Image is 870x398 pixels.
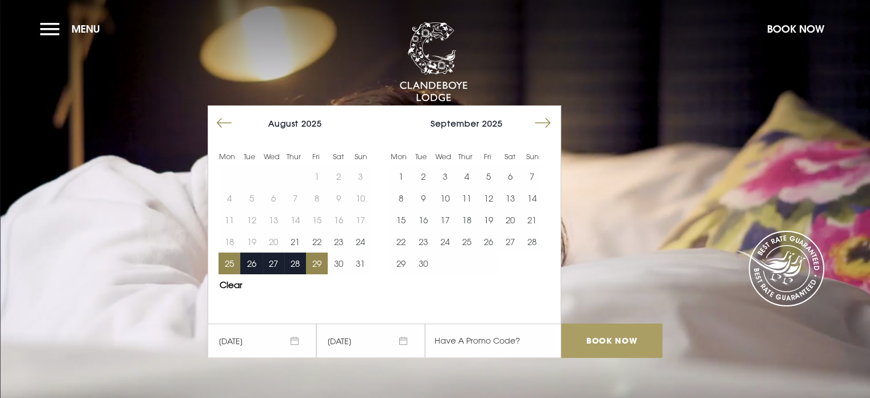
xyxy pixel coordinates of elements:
[412,253,434,274] td: Choose Tuesday, September 30, 2025 as your start date.
[390,187,412,209] td: Choose Monday, September 8, 2025 as your start date.
[412,253,434,274] button: 30
[306,231,328,253] button: 22
[328,231,349,253] td: Choose Saturday, August 23, 2025 as your start date.
[306,253,328,274] button: 29
[478,231,499,253] button: 26
[268,119,299,128] span: August
[434,165,456,187] button: 3
[306,231,328,253] td: Choose Friday, August 22, 2025 as your start date.
[456,209,478,231] td: Choose Thursday, September 18, 2025 as your start date.
[521,187,543,209] td: Choose Sunday, September 14, 2025 as your start date.
[390,253,412,274] button: 29
[390,253,412,274] td: Choose Monday, September 29, 2025 as your start date.
[328,253,349,274] button: 30
[456,165,478,187] td: Choose Thursday, September 4, 2025 as your start date.
[499,209,521,231] button: 20
[434,231,456,253] button: 24
[434,187,456,209] button: 10
[349,231,371,253] button: 24
[263,253,284,274] button: 27
[456,209,478,231] button: 18
[521,165,543,187] td: Choose Sunday, September 7, 2025 as your start date.
[456,165,478,187] button: 4
[456,231,478,253] button: 25
[219,253,240,274] button: 25
[499,231,521,253] td: Choose Saturday, September 27, 2025 as your start date.
[399,22,468,103] img: Clandeboye Lodge
[532,112,554,134] button: Move forward to switch to the next month.
[412,165,434,187] td: Choose Tuesday, September 2, 2025 as your start date.
[521,165,543,187] button: 7
[521,231,543,253] button: 28
[434,165,456,187] td: Choose Wednesday, September 3, 2025 as your start date.
[349,253,371,274] button: 31
[284,231,306,253] button: 21
[478,187,499,209] td: Choose Friday, September 12, 2025 as your start date.
[328,253,349,274] td: Choose Saturday, August 30, 2025 as your start date.
[263,253,284,274] td: Choose Wednesday, August 27, 2025 as your start date.
[499,187,521,209] button: 13
[478,165,499,187] td: Choose Friday, September 5, 2025 as your start date.
[240,253,262,274] button: 26
[390,165,412,187] button: 1
[390,231,412,253] button: 22
[213,112,235,134] button: Move backward to switch to the previous month.
[349,231,371,253] td: Choose Sunday, August 24, 2025 as your start date.
[521,231,543,253] td: Choose Sunday, September 28, 2025 as your start date.
[499,187,521,209] td: Choose Saturday, September 13, 2025 as your start date.
[390,165,412,187] td: Choose Monday, September 1, 2025 as your start date.
[478,231,499,253] td: Choose Friday, September 26, 2025 as your start date.
[328,231,349,253] button: 23
[208,324,316,358] span: [DATE]
[306,253,328,274] td: Selected. Friday, August 29, 2025
[499,231,521,253] button: 27
[478,209,499,231] td: Choose Friday, September 19, 2025 as your start date.
[40,17,106,41] button: Menu
[412,187,434,209] td: Choose Tuesday, September 9, 2025 as your start date.
[521,209,543,231] td: Choose Sunday, September 21, 2025 as your start date.
[390,231,412,253] td: Choose Monday, September 22, 2025 as your start date.
[390,209,412,231] button: 15
[220,281,243,289] button: Clear
[412,209,434,231] button: 16
[434,231,456,253] td: Choose Wednesday, September 24, 2025 as your start date.
[412,231,434,253] td: Choose Tuesday, September 23, 2025 as your start date.
[349,253,371,274] td: Choose Sunday, August 31, 2025 as your start date.
[71,22,100,36] span: Menu
[284,231,306,253] td: Choose Thursday, August 21, 2025 as your start date.
[219,253,240,274] td: Selected. Monday, August 25, 2025
[412,231,434,253] button: 23
[478,187,499,209] button: 12
[482,119,503,128] span: 2025
[499,165,521,187] button: 6
[434,209,456,231] td: Choose Wednesday, September 17, 2025 as your start date.
[499,209,521,231] td: Choose Saturday, September 20, 2025 as your start date.
[284,253,306,274] button: 28
[478,209,499,231] button: 19
[761,17,830,41] button: Book Now
[301,119,322,128] span: 2025
[456,187,478,209] button: 11
[425,324,561,358] input: Have A Promo Code?
[521,187,543,209] button: 14
[284,253,306,274] td: Choose Thursday, August 28, 2025 as your start date.
[240,253,262,274] td: Choose Tuesday, August 26, 2025 as your start date.
[478,165,499,187] button: 5
[434,187,456,209] td: Choose Wednesday, September 10, 2025 as your start date.
[521,209,543,231] button: 21
[456,187,478,209] td: Choose Thursday, September 11, 2025 as your start date.
[456,231,478,253] td: Choose Thursday, September 25, 2025 as your start date.
[412,187,434,209] button: 9
[412,165,434,187] button: 2
[499,165,521,187] td: Choose Saturday, September 6, 2025 as your start date.
[390,187,412,209] button: 8
[316,324,425,358] span: [DATE]
[431,119,479,128] span: September
[434,209,456,231] button: 17
[412,209,434,231] td: Choose Tuesday, September 16, 2025 as your start date.
[390,209,412,231] td: Choose Monday, September 15, 2025 as your start date.
[561,324,662,358] input: Book Now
